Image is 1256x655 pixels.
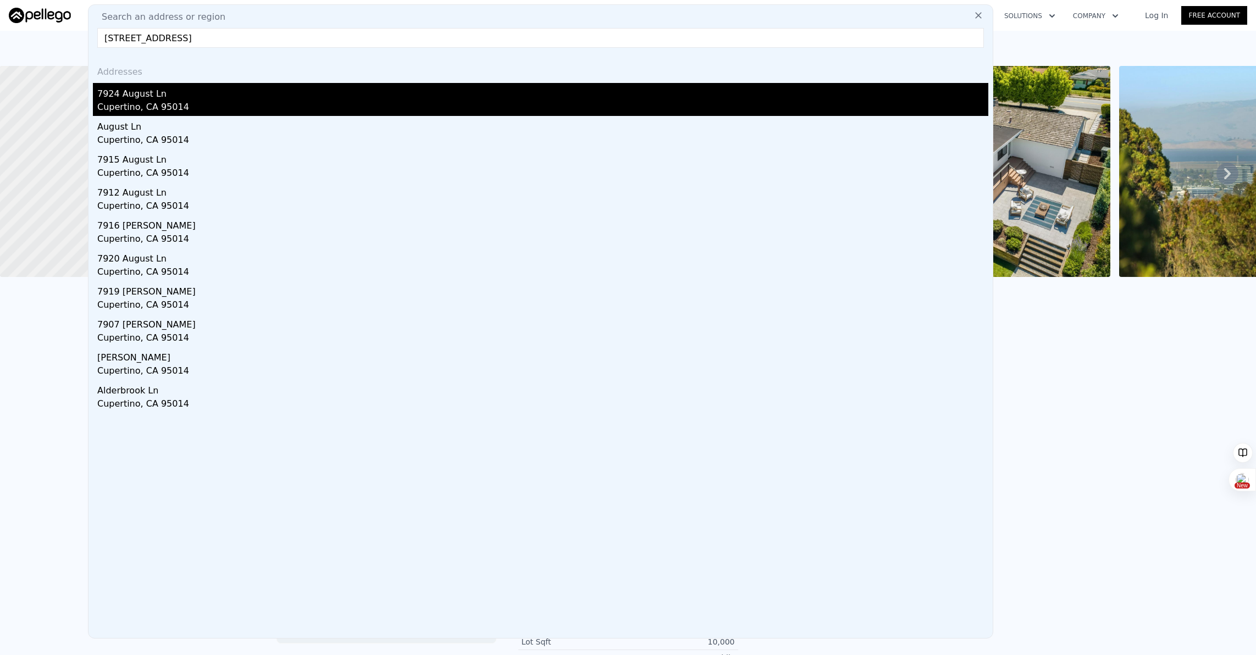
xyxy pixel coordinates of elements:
div: 7907 [PERSON_NAME] [97,314,988,331]
div: 7915 August Ln [97,149,988,166]
input: Enter an address, city, region, neighborhood or zip code [97,28,984,48]
div: Cupertino, CA 95014 [97,199,988,215]
div: 7924 August Ln [97,83,988,101]
a: Free Account [1181,6,1247,25]
div: 7919 [PERSON_NAME] [97,281,988,298]
div: Cupertino, CA 95014 [97,265,988,281]
span: Search an address or region [93,10,225,24]
div: Cupertino, CA 95014 [97,364,988,380]
div: Cupertino, CA 95014 [97,397,988,413]
div: 7912 August Ln [97,182,988,199]
div: Cupertino, CA 95014 [97,134,988,149]
div: 10,000 [628,636,735,647]
div: Alderbrook Ln [97,380,988,397]
img: Pellego [9,8,71,23]
div: Addresses [93,57,988,83]
div: Cupertino, CA 95014 [97,331,988,347]
div: [PERSON_NAME] [97,347,988,364]
button: Company [1064,6,1127,26]
div: 7920 August Ln [97,248,988,265]
div: Cupertino, CA 95014 [97,298,988,314]
div: Cupertino, CA 95014 [97,166,988,182]
div: Cupertino, CA 95014 [97,101,988,116]
button: Solutions [995,6,1064,26]
a: Log In [1132,10,1181,21]
div: 7916 [PERSON_NAME] [97,215,988,232]
div: Cupertino, CA 95014 [97,232,988,248]
div: Lot Sqft [522,636,628,647]
div: August Ln [97,116,988,134]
